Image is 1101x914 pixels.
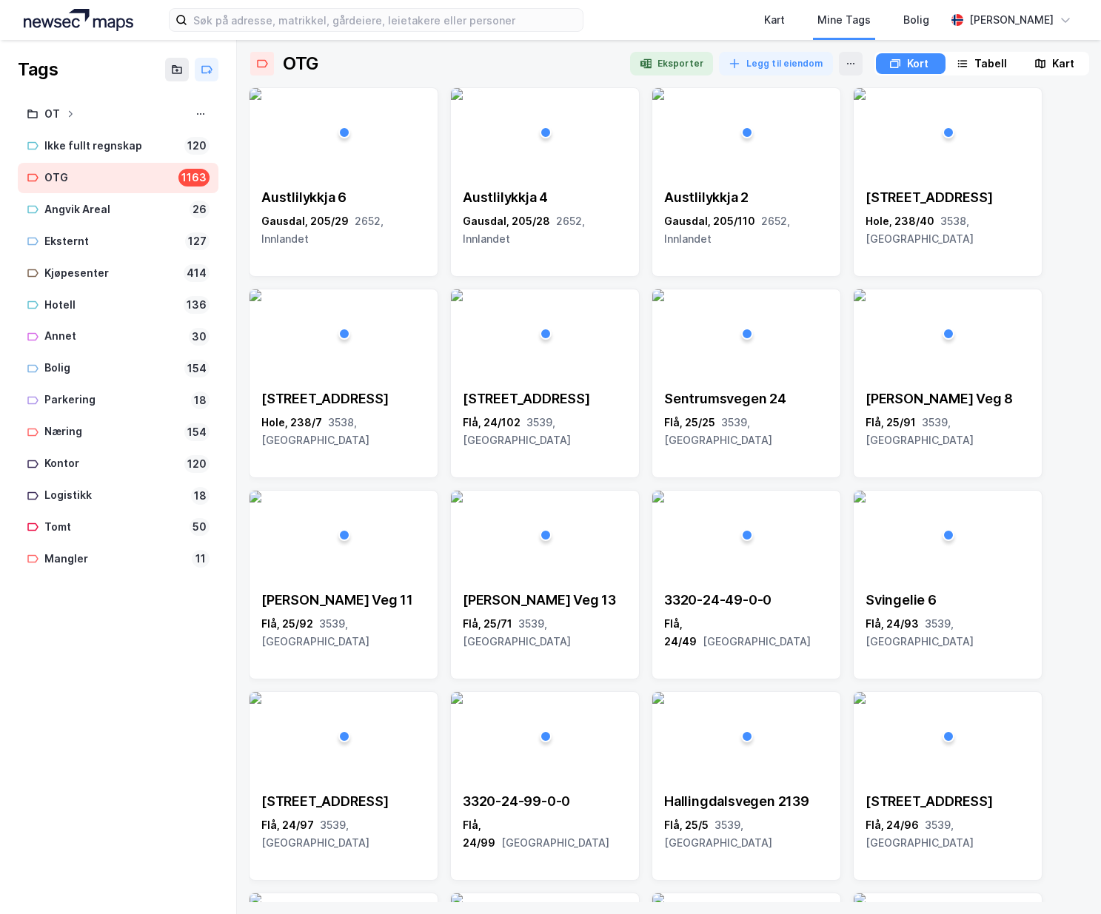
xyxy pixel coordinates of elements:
div: Austlilykkja 6 [261,189,426,206]
img: 256x120 [854,289,866,301]
img: 256x120 [250,491,261,503]
div: Flå, 24/93 [866,615,1030,651]
div: Ikke fullt regnskap [44,137,178,155]
div: Flå, 25/71 [463,615,627,651]
a: Mangler11 [18,544,218,574]
button: Eksporter [630,52,713,75]
div: 3320-24-49-0-0 [664,591,829,609]
div: Logistikk [44,486,185,505]
img: 256x120 [451,88,463,100]
a: Parkering18 [18,385,218,415]
div: 154 [184,423,210,441]
div: Flå, 25/5 [664,816,829,852]
span: [GEOGRAPHIC_DATA] [703,635,811,648]
a: Angvik Areal26 [18,195,218,225]
button: Legg til eiendom [719,52,833,75]
a: OTG1163 [18,163,218,193]
div: 120 [184,137,210,155]
img: 256x120 [250,692,261,704]
img: 256x120 [854,692,866,704]
div: 154 [184,360,210,377]
a: Bolig154 [18,353,218,383]
a: Kontor120 [18,448,218,479]
div: Hole, 238/40 [866,212,1030,248]
div: Hallingdalsvegen 2139 [664,793,829,810]
a: Kjøpesenter414 [18,258,218,289]
input: Søk på adresse, matrikkel, gårdeiere, leietakere eller personer [187,9,583,31]
div: 18 [191,392,210,409]
a: Annet30 [18,321,218,352]
div: [PERSON_NAME] Veg 11 [261,591,426,609]
img: 256x120 [451,491,463,503]
div: Kontrollprogram for chat [1027,843,1101,914]
img: 256x120 [652,491,664,503]
div: Kart [1052,55,1074,73]
img: 256x120 [652,88,664,100]
img: 256x120 [652,893,664,905]
div: 136 [184,296,210,314]
div: [STREET_ADDRESS] [463,390,627,408]
a: Næring154 [18,417,218,447]
img: 256x120 [250,289,261,301]
div: Austlilykkja 2 [664,189,829,206]
div: [PERSON_NAME] Veg 8 [866,390,1030,408]
div: OTG [44,169,173,187]
div: [PERSON_NAME] [969,11,1054,29]
iframe: Chat Widget [1027,843,1101,914]
div: [STREET_ADDRESS] [261,793,426,810]
div: Flå, 24/102 [463,414,627,449]
span: 3539, [GEOGRAPHIC_DATA] [866,416,974,446]
div: Sentrumsvegen 24 [664,390,829,408]
div: Eksternt [44,232,179,251]
div: 30 [189,328,210,346]
div: 127 [185,232,210,250]
span: [GEOGRAPHIC_DATA] [501,836,609,849]
div: 120 [184,455,210,473]
span: 3539, [GEOGRAPHIC_DATA] [664,819,772,849]
div: Tags [18,58,58,81]
div: Bolig [903,11,929,29]
div: Kjøpesenter [44,264,178,283]
div: 414 [184,264,210,282]
div: Hole, 238/7 [261,414,426,449]
span: 2652, Innlandet [664,215,790,245]
img: 256x120 [451,692,463,704]
div: 26 [190,201,210,218]
div: Flå, 24/96 [866,816,1030,852]
a: Hotell136 [18,290,218,320]
span: 3539, [GEOGRAPHIC_DATA] [866,819,974,849]
div: Mangler [44,550,186,568]
a: Eksternt127 [18,226,218,257]
div: Annet [44,327,183,346]
div: Gausdal, 205/28 [463,212,627,248]
a: Ikke fullt regnskap120 [18,131,218,161]
span: 3539, [GEOGRAPHIC_DATA] [866,617,974,648]
span: 3538, [GEOGRAPHIC_DATA] [261,416,369,446]
span: 2652, Innlandet [463,215,585,245]
div: Svingelie 6 [866,591,1030,609]
span: 3539, [GEOGRAPHIC_DATA] [664,416,772,446]
div: OT [44,105,60,124]
div: Kart [764,11,785,29]
span: 2652, Innlandet [261,215,384,245]
div: Flå, 25/25 [664,414,829,449]
div: 1163 [178,169,210,187]
span: 3539, [GEOGRAPHIC_DATA] [261,819,369,849]
span: 3538, [GEOGRAPHIC_DATA] [866,215,974,245]
span: 3539, [GEOGRAPHIC_DATA] [463,617,571,648]
div: Flå, 25/92 [261,615,426,651]
div: Austlilykkja 4 [463,189,627,206]
div: 3320-24-99-0-0 [463,793,627,810]
div: [STREET_ADDRESS] [866,793,1030,810]
div: Flå, 24/97 [261,816,426,852]
a: Tomt50 [18,512,218,542]
div: Kontor [44,454,178,473]
div: Gausdal, 205/29 [261,212,426,248]
div: Hotell [44,296,178,315]
img: 256x120 [451,893,463,905]
div: [STREET_ADDRESS] [261,390,426,408]
div: Bolig [44,359,178,377]
div: 50 [190,518,210,536]
div: [STREET_ADDRESS] [866,189,1030,206]
img: 256x120 [854,491,866,503]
